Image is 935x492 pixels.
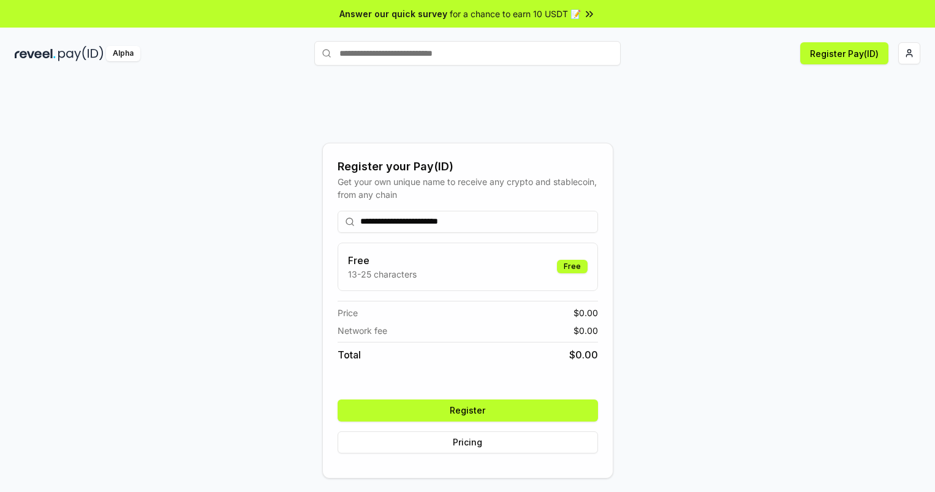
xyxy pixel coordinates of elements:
[15,46,56,61] img: reveel_dark
[338,158,598,175] div: Register your Pay(ID)
[800,42,888,64] button: Register Pay(ID)
[339,7,447,20] span: Answer our quick survey
[106,46,140,61] div: Alpha
[338,175,598,201] div: Get your own unique name to receive any crypto and stablecoin, from any chain
[338,324,387,337] span: Network fee
[338,347,361,362] span: Total
[338,431,598,453] button: Pricing
[338,399,598,422] button: Register
[348,268,417,281] p: 13-25 characters
[557,260,588,273] div: Free
[58,46,104,61] img: pay_id
[573,306,598,319] span: $ 0.00
[450,7,581,20] span: for a chance to earn 10 USDT 📝
[569,347,598,362] span: $ 0.00
[348,253,417,268] h3: Free
[338,306,358,319] span: Price
[573,324,598,337] span: $ 0.00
